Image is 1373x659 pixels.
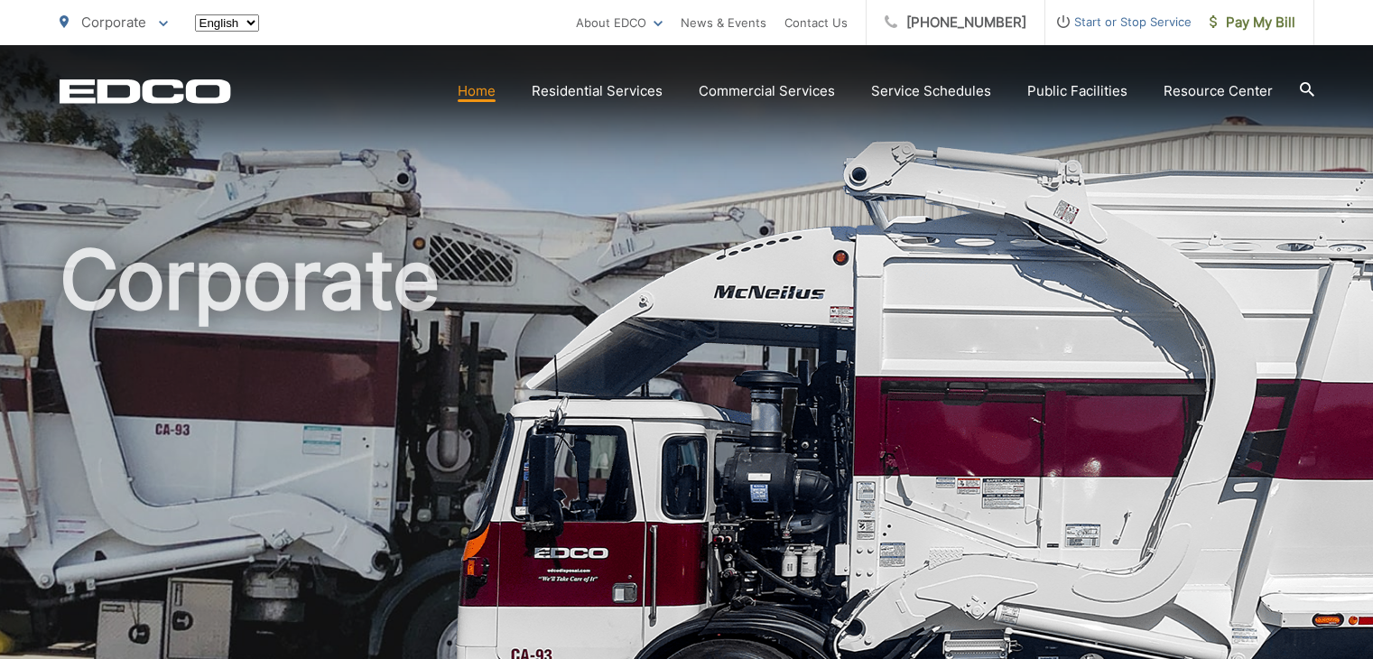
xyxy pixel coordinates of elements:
a: Commercial Services [699,80,835,102]
a: News & Events [681,12,766,33]
span: Corporate [81,14,146,31]
a: Home [458,80,496,102]
a: About EDCO [576,12,663,33]
select: Select a language [195,14,259,32]
a: Public Facilities [1027,80,1127,102]
a: Residential Services [532,80,663,102]
a: Service Schedules [871,80,991,102]
a: Resource Center [1164,80,1273,102]
a: Contact Us [784,12,848,33]
a: EDCD logo. Return to the homepage. [60,79,231,104]
span: Pay My Bill [1210,12,1295,33]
